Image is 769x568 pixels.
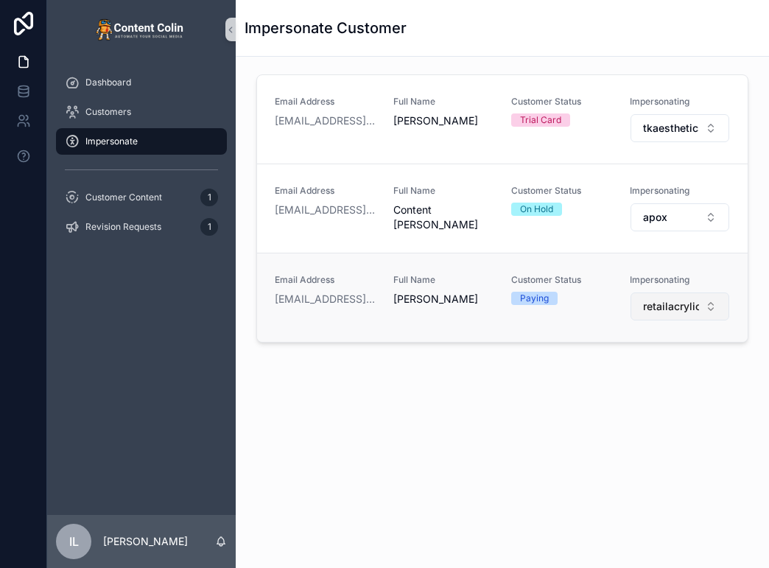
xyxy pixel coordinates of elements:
a: Customers [56,99,227,125]
span: Email Address [275,96,376,108]
button: Select Button [631,114,730,142]
span: Customer Status [511,274,612,286]
span: apox [643,210,667,225]
span: Full Name [393,274,494,286]
div: 1 [200,189,218,206]
a: [EMAIL_ADDRESS][DOMAIN_NAME] [275,292,376,306]
span: Customer Status [511,185,612,197]
div: 1 [200,218,218,236]
a: Dashboard [56,69,227,96]
div: Paying [520,292,549,305]
span: Full Name [393,96,494,108]
a: [EMAIL_ADDRESS][DOMAIN_NAME] [275,113,376,128]
span: [PERSON_NAME] [393,292,494,306]
span: tkaesthetics [643,121,700,136]
h1: Impersonate Customer [245,18,407,38]
span: Revision Requests [85,221,161,233]
span: Dashboard [85,77,131,88]
span: Impersonating [630,96,731,108]
span: Email Address [275,274,376,286]
div: Trial Card [520,113,561,127]
span: Content [PERSON_NAME] [393,203,494,232]
a: Impersonate [56,128,227,155]
span: Full Name [393,185,494,197]
button: Select Button [631,203,730,231]
span: retailacrylics [643,299,700,314]
button: Select Button [631,292,730,320]
div: On Hold [520,203,553,216]
span: Email Address [275,185,376,197]
a: Revision Requests1 [56,214,227,240]
span: Customers [85,106,131,118]
span: [PERSON_NAME] [393,113,494,128]
span: Customer Status [511,96,612,108]
p: [PERSON_NAME] [103,534,188,549]
a: [EMAIL_ADDRESS][DOMAIN_NAME] [275,203,376,217]
a: Customer Content1 [56,184,227,211]
span: Customer Content [85,192,162,203]
div: scrollable content [47,59,236,259]
span: Impersonating [630,274,731,286]
img: App logo [96,18,187,41]
span: Impersonating [630,185,731,197]
span: IL [69,533,79,550]
span: Impersonate [85,136,138,147]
